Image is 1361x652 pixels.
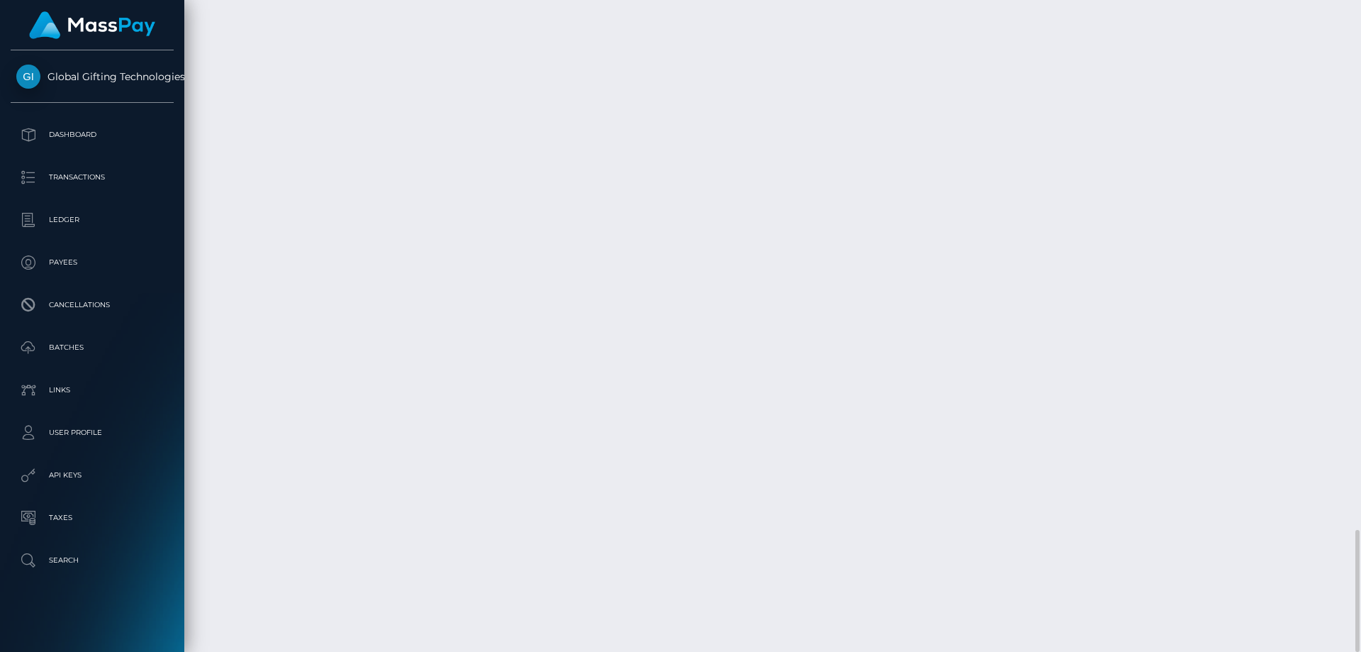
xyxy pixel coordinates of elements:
[11,117,174,153] a: Dashboard
[11,287,174,323] a: Cancellations
[29,11,155,39] img: MassPay Logo
[11,458,174,493] a: API Keys
[11,245,174,280] a: Payees
[16,422,168,443] p: User Profile
[11,543,174,578] a: Search
[11,70,174,83] span: Global Gifting Technologies Inc
[16,124,168,145] p: Dashboard
[16,507,168,529] p: Taxes
[16,294,168,316] p: Cancellations
[11,415,174,451] a: User Profile
[16,380,168,401] p: Links
[16,550,168,571] p: Search
[16,252,168,273] p: Payees
[16,209,168,231] p: Ledger
[16,167,168,188] p: Transactions
[11,202,174,238] a: Ledger
[11,160,174,195] a: Transactions
[16,65,40,89] img: Global Gifting Technologies Inc
[11,330,174,365] a: Batches
[11,372,174,408] a: Links
[11,500,174,536] a: Taxes
[16,465,168,486] p: API Keys
[16,337,168,358] p: Batches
